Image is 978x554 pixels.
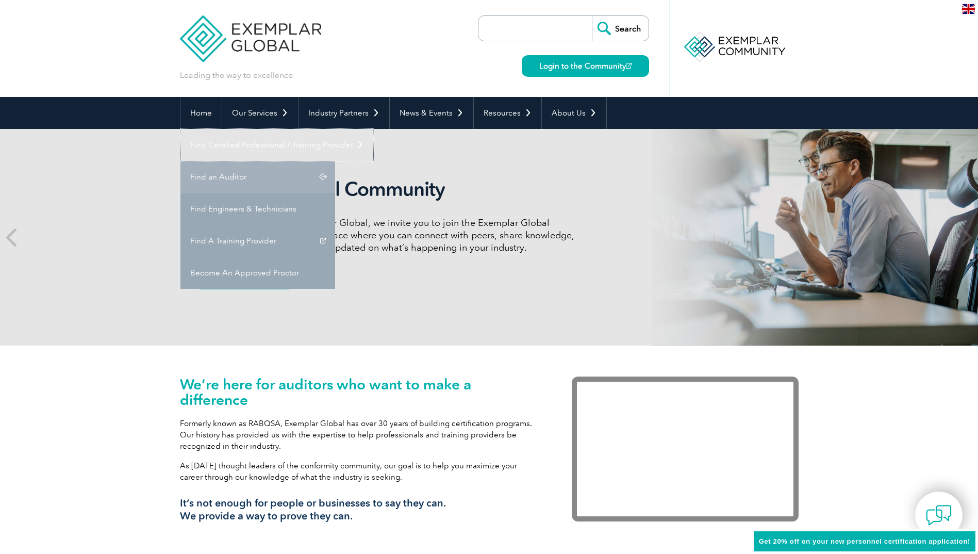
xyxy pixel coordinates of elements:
h3: It’s not enough for people or businesses to say they can. We provide a way to prove they can. [180,497,541,523]
img: contact-chat.png [926,502,952,528]
p: Leading the way to excellence [180,70,293,81]
p: Formerly known as RABQSA, Exemplar Global has over 30 years of building certification programs. O... [180,418,541,452]
img: en [962,4,975,14]
h2: Exemplar Global Community [195,177,582,201]
input: Search [592,16,649,41]
a: News & Events [390,97,473,129]
a: About Us [542,97,606,129]
a: Find Engineers & Technicians [180,193,335,225]
img: open_square.png [626,63,632,69]
a: Login to the Community [522,55,649,77]
span: Get 20% off on your new personnel certification application! [759,537,970,545]
a: Become An Approved Proctor [180,257,335,289]
a: Find Certified Professional / Training Provider [180,129,373,161]
a: Home [180,97,222,129]
a: Resources [474,97,541,129]
p: As [DATE] thought leaders of the conformity community, our goal is to help you maximize your care... [180,460,541,483]
iframe: Exemplar Global: Working together to make a difference [572,377,799,522]
p: As a valued member of Exemplar Global, we invite you to join the Exemplar Global Community—a fun,... [195,217,582,254]
a: Find A Training Provider [180,225,335,257]
a: Industry Partners [299,97,389,129]
a: Our Services [222,97,298,129]
h1: We’re here for auditors who want to make a difference [180,377,541,408]
a: Find an Auditor [180,161,335,193]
